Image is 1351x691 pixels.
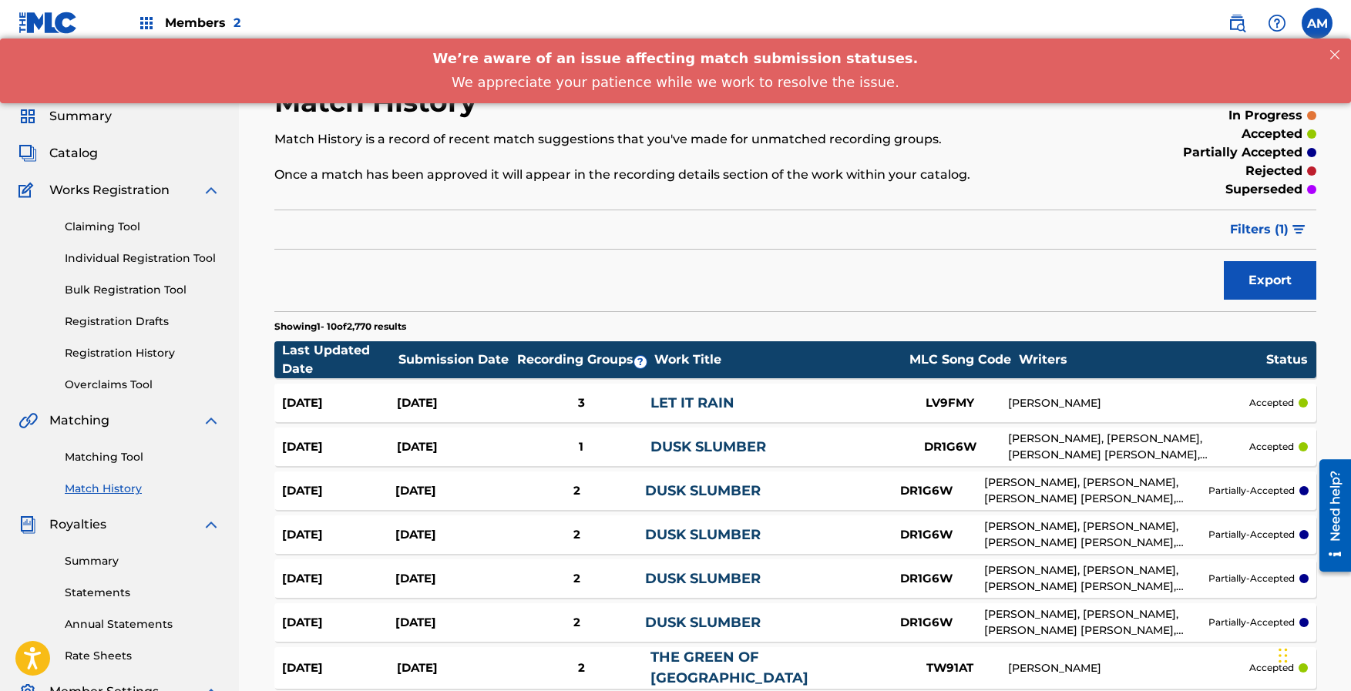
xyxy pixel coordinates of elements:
[1208,616,1295,629] p: partially-accepted
[1279,632,1288,679] div: Drag
[1249,661,1294,675] p: accepted
[202,515,220,534] img: expand
[274,130,1077,149] p: Match History is a record of recent match suggestions that you've made for unmatched recording gr...
[645,526,761,543] a: DUSK SLUMBER
[654,351,901,369] div: Work Title
[49,411,109,430] span: Matching
[282,341,398,378] div: Last Updated Date
[1208,572,1295,585] p: partially-accepted
[65,616,220,632] a: Annual Statements
[984,606,1208,639] div: [PERSON_NAME], [PERSON_NAME], [PERSON_NAME] [PERSON_NAME], [PERSON_NAME], [PERSON_NAME], [PERSON_...
[165,14,240,32] span: Members
[634,356,647,368] span: ?
[65,282,220,298] a: Bulk Registration Tool
[274,166,1077,184] p: Once a match has been approved it will appear in the recording details section of the work within...
[515,351,654,369] div: Recording Groups
[984,562,1208,595] div: [PERSON_NAME], [PERSON_NAME], [PERSON_NAME] [PERSON_NAME], [PERSON_NAME], [PERSON_NAME], [PERSON_...
[18,107,112,126] a: SummarySummary
[49,144,98,163] span: Catalog
[433,12,919,28] span: We’re aware of an issue affecting match submission statuses.
[1262,8,1292,39] div: Help
[65,648,220,664] a: Rate Sheets
[49,515,106,534] span: Royalties
[282,659,397,677] div: [DATE]
[1230,220,1289,239] span: Filters ( 1 )
[645,614,761,631] a: DUSK SLUMBER
[1225,180,1302,199] p: superseded
[18,144,37,163] img: Catalog
[282,526,395,544] div: [DATE]
[65,345,220,361] a: Registration History
[65,481,220,497] a: Match History
[869,482,984,500] div: DR1G6W
[892,394,1008,412] div: LV9FMY
[1008,660,1250,676] div: [PERSON_NAME]
[1242,125,1302,143] p: accepted
[645,482,761,499] a: DUSK SLUMBER
[902,351,1018,369] div: MLC Song Code
[398,351,514,369] div: Submission Date
[984,475,1208,507] div: [PERSON_NAME], [PERSON_NAME], [PERSON_NAME] [PERSON_NAME], [PERSON_NAME], [PERSON_NAME], [PERSON_...
[282,570,395,588] div: [DATE]
[65,585,220,601] a: Statements
[1224,261,1316,300] button: Export
[1266,351,1308,369] div: Status
[452,35,899,52] span: We appreciate your patience while we work to resolve the issue.
[65,314,220,330] a: Registration Drafts
[18,181,39,200] img: Works Registration
[397,394,512,412] div: [DATE]
[1221,210,1316,249] button: Filters (1)
[509,614,645,632] div: 2
[282,394,397,412] div: [DATE]
[18,107,37,126] img: Summary
[65,377,220,393] a: Overclaims Tool
[1249,440,1294,454] p: accepted
[397,659,512,677] div: [DATE]
[18,411,38,430] img: Matching
[1019,351,1265,369] div: Writers
[1228,14,1246,32] img: search
[1228,106,1302,125] p: in progress
[892,659,1008,677] div: TW91AT
[282,482,395,500] div: [DATE]
[274,320,406,334] p: Showing 1 - 10 of 2,770 results
[1308,453,1351,577] iframe: Resource Center
[650,649,808,686] a: THE GREEN OF [GEOGRAPHIC_DATA]
[65,250,220,267] a: Individual Registration Tool
[1222,8,1252,39] a: Public Search
[509,570,645,588] div: 2
[397,438,512,456] div: [DATE]
[202,181,220,200] img: expand
[512,394,650,412] div: 3
[869,526,984,544] div: DR1G6W
[892,438,1008,456] div: DR1G6W
[1245,162,1302,180] p: rejected
[1183,143,1302,162] p: partially accepted
[395,570,509,588] div: [DATE]
[395,614,509,632] div: [DATE]
[395,526,509,544] div: [DATE]
[1008,395,1250,411] div: [PERSON_NAME]
[1268,14,1286,32] img: help
[18,12,78,34] img: MLC Logo
[512,438,650,456] div: 1
[1274,617,1351,691] iframe: Chat Widget
[65,449,220,465] a: Matching Tool
[645,570,761,587] a: DUSK SLUMBER
[202,411,220,430] img: expand
[650,438,766,455] a: DUSK SLUMBER
[137,14,156,32] img: Top Rightsholders
[1208,484,1295,498] p: partially-accepted
[1302,8,1333,39] div: User Menu
[282,438,397,456] div: [DATE]
[282,614,395,632] div: [DATE]
[18,515,37,534] img: Royalties
[1008,431,1250,463] div: [PERSON_NAME], [PERSON_NAME], [PERSON_NAME] [PERSON_NAME], [PERSON_NAME], [PERSON_NAME], [PERSON_...
[1208,528,1295,542] p: partially-accepted
[234,15,240,30] span: 2
[869,614,984,632] div: DR1G6W
[49,181,170,200] span: Works Registration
